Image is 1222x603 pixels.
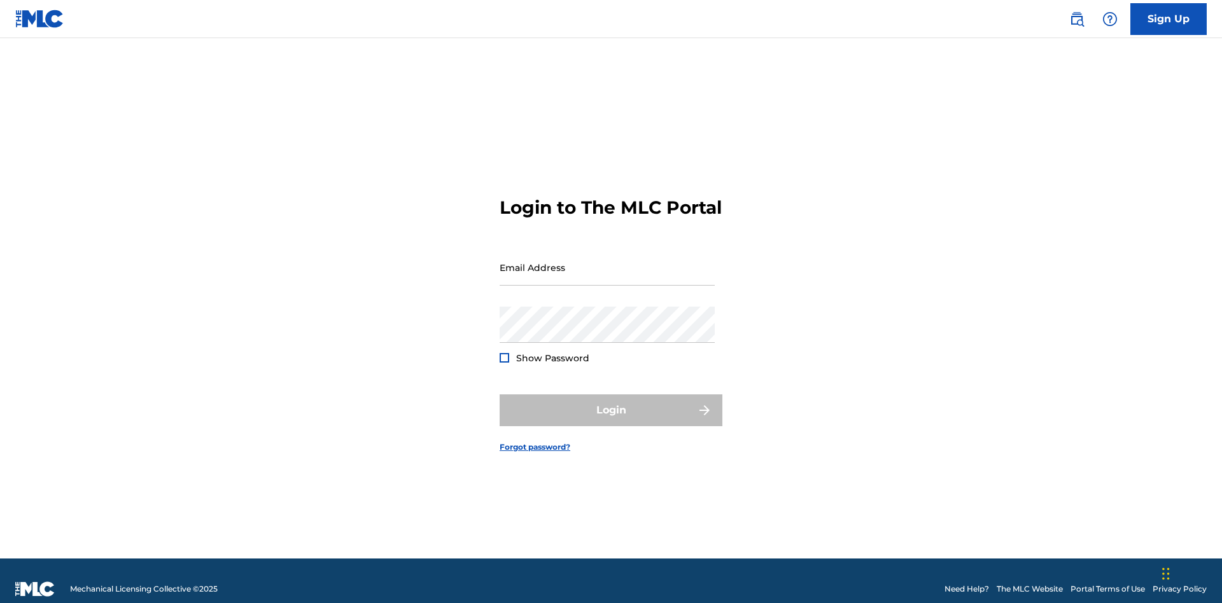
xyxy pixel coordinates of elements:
[516,352,589,364] span: Show Password
[1130,3,1207,35] a: Sign Up
[1069,11,1085,27] img: search
[1071,583,1145,595] a: Portal Terms of Use
[15,10,64,28] img: MLC Logo
[1102,11,1118,27] img: help
[1064,6,1090,32] a: Public Search
[500,197,722,219] h3: Login to The MLC Portal
[997,583,1063,595] a: The MLC Website
[1097,6,1123,32] div: Help
[70,583,218,595] span: Mechanical Licensing Collective © 2025
[15,581,55,597] img: logo
[1158,542,1222,603] iframe: Chat Widget
[1162,555,1170,593] div: Drag
[500,441,570,453] a: Forgot password?
[1153,583,1207,595] a: Privacy Policy
[945,583,989,595] a: Need Help?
